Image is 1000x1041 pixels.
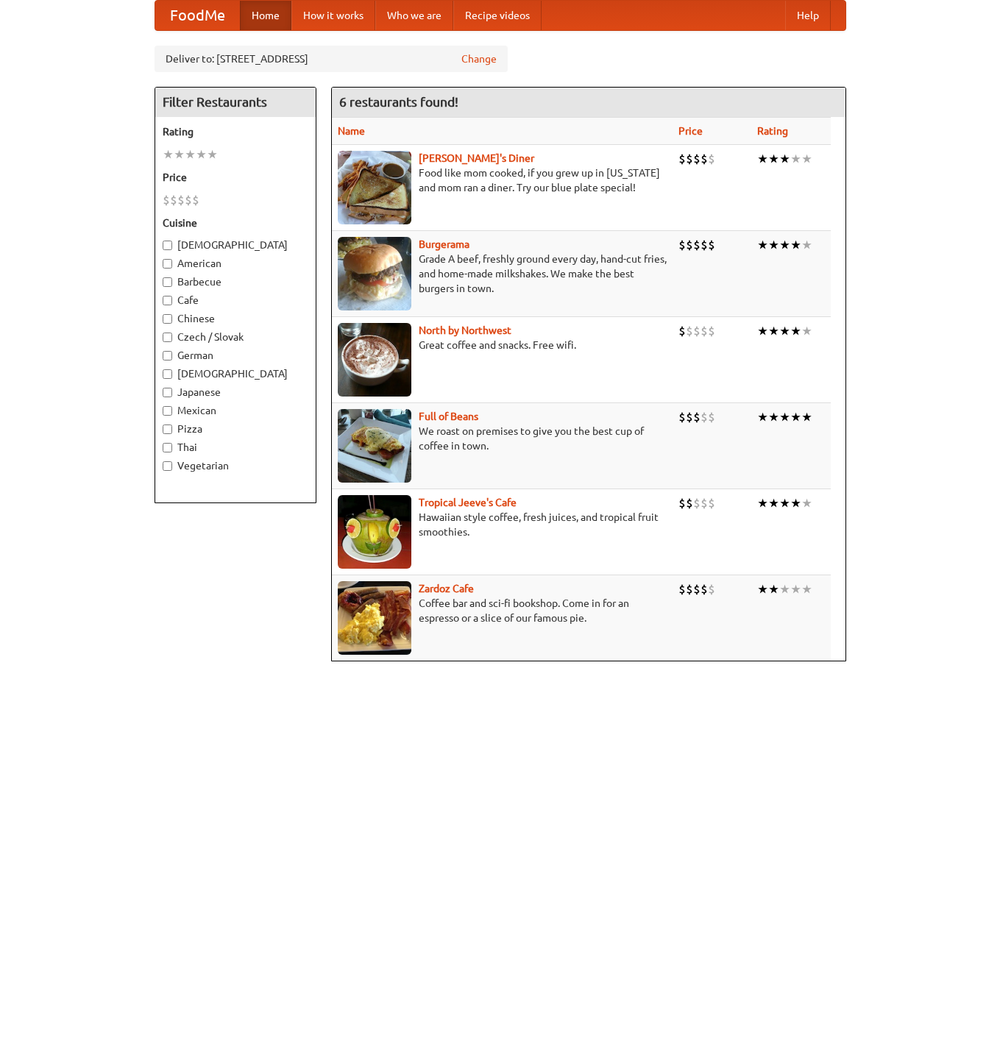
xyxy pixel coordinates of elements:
[196,146,207,163] li: ★
[708,409,715,425] li: $
[338,495,411,569] img: jeeves.jpg
[708,495,715,511] li: $
[757,323,768,339] li: ★
[207,146,218,163] li: ★
[453,1,542,30] a: Recipe videos
[678,237,686,253] li: $
[768,151,779,167] li: ★
[155,46,508,72] div: Deliver to: [STREET_ADDRESS]
[163,170,308,185] h5: Price
[163,274,308,289] label: Barbecue
[701,237,708,253] li: $
[693,237,701,253] li: $
[419,497,517,508] a: Tropical Jeeve's Cafe
[708,581,715,597] li: $
[801,151,812,167] li: ★
[338,252,667,296] p: Grade A beef, freshly ground every day, hand-cut fries, and home-made milkshakes. We make the bes...
[693,323,701,339] li: $
[163,314,172,324] input: Chinese
[163,458,308,473] label: Vegetarian
[338,424,667,453] p: We roast on premises to give you the best cup of coffee in town.
[779,495,790,511] li: ★
[170,192,177,208] li: $
[163,422,308,436] label: Pizza
[163,333,172,342] input: Czech / Slovak
[163,124,308,139] h5: Rating
[240,1,291,30] a: Home
[678,409,686,425] li: $
[163,330,308,344] label: Czech / Slovak
[779,581,790,597] li: ★
[192,192,199,208] li: $
[163,277,172,287] input: Barbecue
[419,238,469,250] b: Burgerama
[790,237,801,253] li: ★
[338,581,411,655] img: zardoz.jpg
[790,581,801,597] li: ★
[757,409,768,425] li: ★
[185,146,196,163] li: ★
[757,125,788,137] a: Rating
[801,237,812,253] li: ★
[790,495,801,511] li: ★
[801,409,812,425] li: ★
[678,125,703,137] a: Price
[163,443,172,452] input: Thai
[419,411,478,422] a: Full of Beans
[779,151,790,167] li: ★
[768,495,779,511] li: ★
[708,237,715,253] li: $
[174,146,185,163] li: ★
[461,51,497,66] a: Change
[686,237,693,253] li: $
[686,409,693,425] li: $
[419,152,534,164] a: [PERSON_NAME]'s Diner
[693,151,701,167] li: $
[768,409,779,425] li: ★
[419,583,474,594] a: Zardoz Cafe
[338,338,667,352] p: Great coffee and snacks. Free wifi.
[163,366,308,381] label: [DEMOGRAPHIC_DATA]
[678,323,686,339] li: $
[163,241,172,250] input: [DEMOGRAPHIC_DATA]
[779,409,790,425] li: ★
[163,385,308,399] label: Japanese
[339,95,458,109] ng-pluralize: 6 restaurants found!
[338,151,411,224] img: sallys.jpg
[757,495,768,511] li: ★
[163,403,308,418] label: Mexican
[779,323,790,339] li: ★
[338,323,411,397] img: north.jpg
[693,581,701,597] li: $
[701,409,708,425] li: $
[678,495,686,511] li: $
[163,406,172,416] input: Mexican
[785,1,831,30] a: Help
[338,409,411,483] img: beans.jpg
[163,293,308,308] label: Cafe
[768,323,779,339] li: ★
[790,409,801,425] li: ★
[163,440,308,455] label: Thai
[163,369,172,379] input: [DEMOGRAPHIC_DATA]
[163,351,172,360] input: German
[338,596,667,625] p: Coffee bar and sci-fi bookshop. Come in for an espresso or a slice of our famous pie.
[163,424,172,434] input: Pizza
[291,1,375,30] a: How it works
[708,323,715,339] li: $
[163,259,172,269] input: American
[708,151,715,167] li: $
[693,495,701,511] li: $
[163,388,172,397] input: Japanese
[338,510,667,539] p: Hawaiian style coffee, fresh juices, and tropical fruit smoothies.
[419,324,511,336] a: North by Northwest
[163,146,174,163] li: ★
[768,581,779,597] li: ★
[163,348,308,363] label: German
[177,192,185,208] li: $
[790,151,801,167] li: ★
[163,192,170,208] li: $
